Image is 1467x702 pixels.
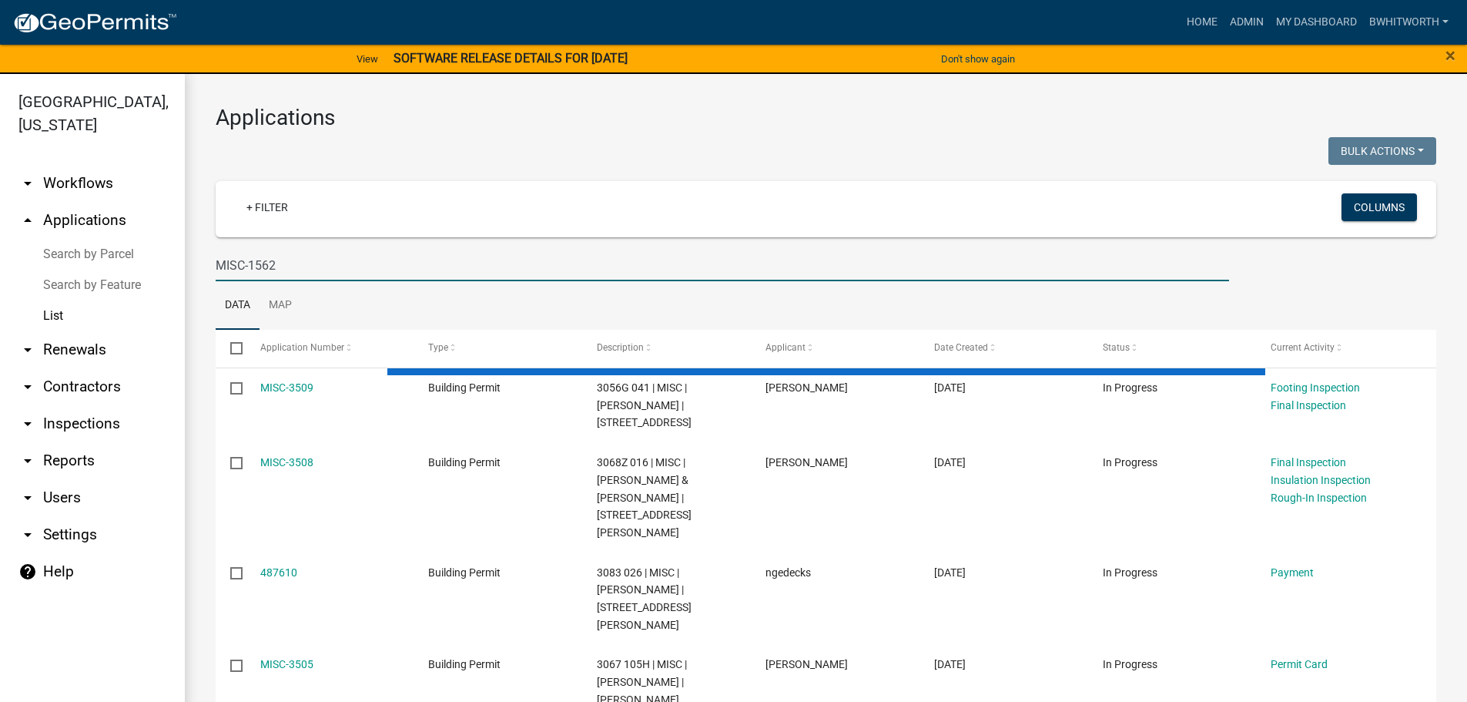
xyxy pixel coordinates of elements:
datatable-header-cell: Description [582,330,751,367]
i: arrow_drop_down [18,452,37,470]
span: Type [428,342,448,353]
datatable-header-cell: Type [414,330,582,367]
a: My Dashboard [1270,8,1363,37]
a: View [350,46,384,72]
span: In Progress [1103,381,1157,394]
datatable-header-cell: Application Number [245,330,414,367]
strong: SOFTWARE RELEASE DETAILS FOR [DATE] [394,51,628,65]
button: Don't show again [935,46,1021,72]
a: Permit Card [1271,658,1328,670]
span: In Progress [1103,566,1157,579]
i: arrow_drop_up [18,211,37,230]
span: In Progress [1103,456,1157,469]
datatable-header-cell: Select [216,330,245,367]
button: Bulk Actions [1328,137,1436,165]
a: MISC-3508 [260,456,313,469]
i: arrow_drop_down [18,378,37,396]
a: + Filter [234,193,300,221]
span: Mark Simmons [765,658,848,670]
span: Description [597,342,644,353]
i: arrow_drop_down [18,526,37,544]
span: ngedecks [765,566,811,579]
a: Payment [1271,566,1314,579]
span: 10/03/2025 [934,566,966,579]
i: arrow_drop_down [18,489,37,507]
span: Building Permit [428,456,501,469]
i: help [18,563,37,581]
span: Building Permit [428,658,501,670]
a: Map [260,281,301,331]
a: Data [216,281,260,331]
span: 3083 026 | MISC | ALBERT MARX | 312 SHEPHERD MOUNTAIN RD [597,566,692,631]
datatable-header-cell: Date Created [919,330,1088,367]
span: Status [1103,342,1130,353]
span: 3068Z 016 | MISC | ROBERT & TERESA JULIAN | 174 KELLY LN [597,456,692,539]
span: Application Number [260,342,344,353]
a: Admin [1224,8,1270,37]
button: Close [1445,46,1455,65]
a: Final Inspection [1271,399,1346,411]
a: Home [1181,8,1224,37]
datatable-header-cell: Applicant [751,330,919,367]
a: 487610 [260,566,297,579]
a: MISC-3505 [260,658,313,670]
a: Final Inspection [1271,456,1346,469]
input: Search for applications [216,250,1229,281]
i: arrow_drop_down [18,415,37,433]
span: Building Permit [428,381,501,394]
datatable-header-cell: Status [1087,330,1256,367]
span: ROBERT JULIAN [765,456,848,469]
span: Applicant [765,342,806,353]
datatable-header-cell: Current Activity [1256,330,1425,367]
a: Insulation Inspection [1271,474,1371,486]
a: BWhitworth [1363,8,1455,37]
span: In Progress [1103,658,1157,670]
span: JESSICA N. CARMICHAEL [765,381,848,394]
span: 10/02/2025 [934,658,966,670]
span: × [1445,45,1455,66]
span: Date Created [934,342,988,353]
span: 3056G 041 | MISC | KATHERINE M NICHOLS | 579 TOWN CREEK RD [597,381,692,429]
a: Footing Inspection [1271,381,1360,394]
span: 10/06/2025 [934,381,966,394]
span: Building Permit [428,566,501,579]
i: arrow_drop_down [18,341,37,359]
h3: Applications [216,105,1436,131]
button: Columns [1341,193,1417,221]
a: Rough-In Inspection [1271,492,1367,504]
span: Current Activity [1271,342,1335,353]
i: arrow_drop_down [18,174,37,193]
a: MISC-3509 [260,381,313,394]
span: 10/03/2025 [934,456,966,469]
